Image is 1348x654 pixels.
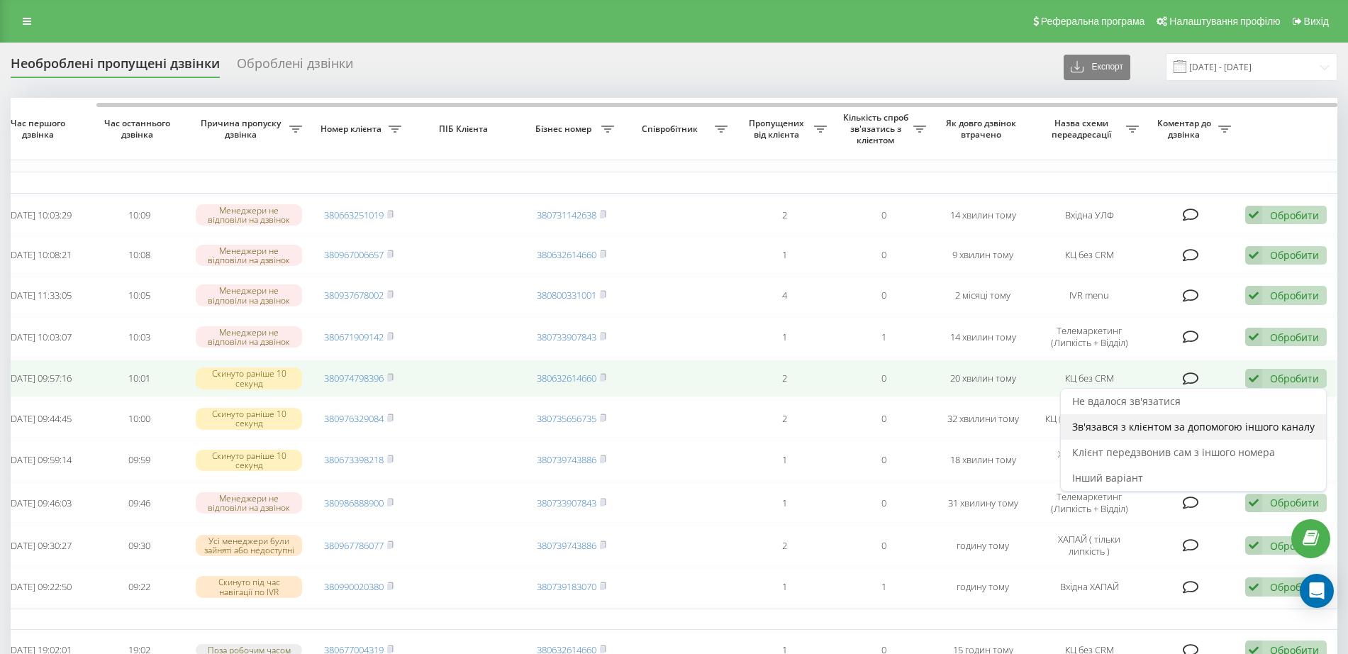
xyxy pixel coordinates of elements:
[834,568,933,606] td: 1
[834,400,933,438] td: 0
[834,526,933,565] td: 0
[196,284,302,306] div: Менеджери не відповіли на дзвінок
[1,118,78,140] span: Час першого дзвінка
[1270,331,1319,344] div: Обробити
[324,453,384,466] a: 380673398218
[537,289,596,301] a: 380800331001
[89,196,189,234] td: 10:09
[537,331,596,343] a: 380733907843
[11,56,220,78] div: Необроблені пропущені дзвінки
[735,526,834,565] td: 2
[196,408,302,429] div: Скинуто раніше 10 секунд
[316,123,389,135] span: Номер клієнта
[1072,394,1181,408] span: Не вдалося зв'язатися
[324,497,384,509] a: 380986888900
[933,196,1032,234] td: 14 хвилин тому
[537,248,596,261] a: 380632614660
[1032,400,1146,438] td: КЦ ( тільки липкість )
[1270,372,1319,385] div: Обробити
[933,277,1032,314] td: 2 місяці тому
[1300,574,1334,608] div: Open Intercom Messenger
[89,236,189,274] td: 10:08
[735,440,834,480] td: 1
[933,400,1032,438] td: 32 хвилини тому
[324,289,384,301] a: 380937678002
[1064,55,1130,80] button: Експорт
[196,492,302,514] div: Менеджери не відповіли на дзвінок
[101,118,177,140] span: Час останнього дзвінка
[1032,196,1146,234] td: Вхідна УЛФ
[89,568,189,606] td: 09:22
[933,317,1032,357] td: 14 хвилин тому
[196,245,302,266] div: Менеджери не відповіли на дзвінок
[834,196,933,234] td: 0
[735,277,834,314] td: 4
[537,372,596,384] a: 380632614660
[945,118,1021,140] span: Як довго дзвінок втрачено
[324,412,384,425] a: 380976329084
[89,483,189,523] td: 09:46
[89,277,189,314] td: 10:05
[1270,496,1319,509] div: Обробити
[537,453,596,466] a: 380739743886
[537,539,596,552] a: 380739743886
[89,526,189,565] td: 09:30
[196,118,289,140] span: Причина пропуску дзвінка
[834,236,933,274] td: 0
[735,568,834,606] td: 1
[735,483,834,523] td: 1
[196,204,302,226] div: Менеджери не відповіли на дзвінок
[1270,209,1319,222] div: Обробити
[735,317,834,357] td: 1
[1032,236,1146,274] td: КЦ без CRM
[89,317,189,357] td: 10:03
[1032,440,1146,480] td: ХАПАЙ ( тільки липкість )
[933,360,1032,397] td: 20 хвилин тому
[933,526,1032,565] td: годину тому
[1032,526,1146,565] td: ХАПАЙ ( тільки липкість )
[1072,471,1143,484] span: Інший варіант
[196,367,302,389] div: Скинуто раніше 10 секунд
[1032,277,1146,314] td: IVR menu
[1153,118,1218,140] span: Коментар до дзвінка
[1072,445,1275,459] span: Клієнт передзвонив сам з іншого номера
[735,196,834,234] td: 2
[529,123,601,135] span: Бізнес номер
[628,123,715,135] span: Співробітник
[1041,16,1145,27] span: Реферальна програма
[834,360,933,397] td: 0
[1032,360,1146,397] td: КЦ без CRM
[1270,248,1319,262] div: Обробити
[196,326,302,348] div: Менеджери не відповіли на дзвінок
[537,412,596,425] a: 380735656735
[933,483,1032,523] td: 31 хвилину тому
[196,576,302,597] div: Скинуто під час навігації по IVR
[834,277,933,314] td: 0
[841,112,913,145] span: Кількість спроб зв'язатись з клієнтом
[1304,16,1329,27] span: Вихід
[834,483,933,523] td: 0
[237,56,353,78] div: Оброблені дзвінки
[89,400,189,438] td: 10:00
[933,440,1032,480] td: 18 хвилин тому
[1040,118,1126,140] span: Назва схеми переадресації
[196,535,302,556] div: Усі менеджери були зайняті або недоступні
[420,123,510,135] span: ПІБ Клієнта
[1032,568,1146,606] td: Вхідна ХАПАЙ
[324,539,384,552] a: 380967786077
[742,118,814,140] span: Пропущених від клієнта
[735,400,834,438] td: 2
[537,209,596,221] a: 380731142638
[89,440,189,480] td: 09:59
[324,372,384,384] a: 380974798396
[89,360,189,397] td: 10:01
[1270,539,1319,553] div: Обробити
[933,236,1032,274] td: 9 хвилин тому
[1072,420,1315,433] span: Зв'язався з клієнтом за допомогою іншого каналу
[735,360,834,397] td: 2
[735,236,834,274] td: 1
[196,450,302,471] div: Скинуто раніше 10 секунд
[933,568,1032,606] td: годину тому
[537,580,596,593] a: 380739183070
[324,209,384,221] a: 380663251019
